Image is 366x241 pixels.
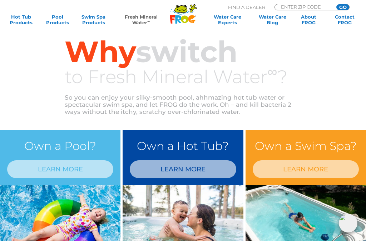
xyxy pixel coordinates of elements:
[65,67,301,87] h3: to Fresh Mineral Water ?
[339,214,357,232] img: openIcon
[130,137,236,155] h3: Own a Hot Tub?
[43,14,71,25] a: PoolProducts
[253,160,359,178] a: LEARN MORE
[7,160,113,178] a: LEARN MORE
[205,14,250,25] a: Water CareExperts
[228,4,265,10] p: Find A Dealer
[331,14,359,25] a: ContactFROG
[253,137,359,155] h3: Own a Swim Spa?
[7,137,113,155] h3: Own a Pool?
[79,14,108,25] a: Swim SpaProducts
[295,14,323,25] a: AboutFROG
[336,4,349,10] input: GO
[130,160,236,178] a: LEARN MORE
[258,14,287,25] a: Water CareBlog
[65,34,136,70] span: Why
[280,4,328,9] input: Zip Code Form
[116,14,167,25] a: Fresh MineralWater∞
[65,37,301,67] h2: switch
[65,94,301,115] p: So you can enjoy your silky-smooth pool, ahhmazing hot tub water or spectacular swim spa, and let...
[267,63,277,80] sup: ∞
[7,14,35,25] a: Hot TubProducts
[147,19,150,23] sup: ∞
